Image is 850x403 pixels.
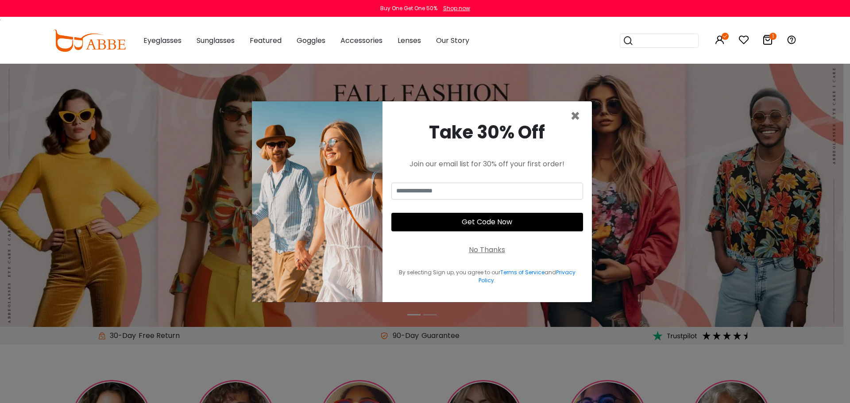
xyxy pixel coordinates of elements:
[570,108,580,124] button: Close
[380,4,437,12] div: Buy One Get One 50%
[340,35,382,46] span: Accessories
[443,4,470,12] div: Shop now
[769,33,777,40] i: 1
[479,269,576,284] a: Privacy Policy
[439,4,470,12] a: Shop now
[500,269,545,276] a: Terms of Service
[250,35,282,46] span: Featured
[53,30,126,52] img: abbeglasses.com
[762,36,773,46] a: 1
[143,35,182,46] span: Eyeglasses
[252,101,382,302] img: welcome
[469,245,505,255] div: No Thanks
[297,35,325,46] span: Goggles
[398,35,421,46] span: Lenses
[570,105,580,127] span: ×
[391,159,583,169] div: Join our email list for 30% off your first order!
[391,119,583,146] div: Take 30% Off
[197,35,235,46] span: Sunglasses
[436,35,469,46] span: Our Story
[391,213,583,231] button: Get Code Now
[391,269,583,284] div: By selecting Sign up, you agree to our and .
